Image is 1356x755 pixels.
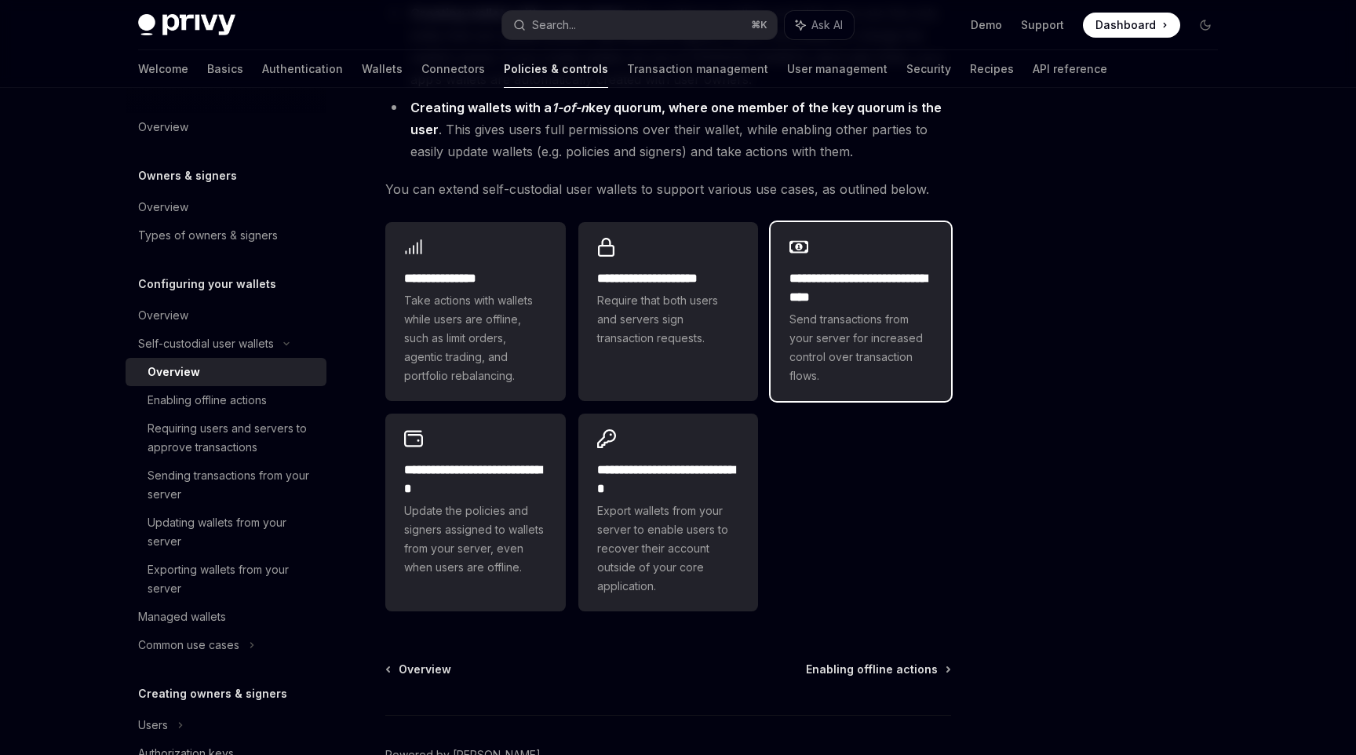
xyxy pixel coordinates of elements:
a: Overview [126,301,326,330]
span: ⌘ K [751,19,767,31]
h5: Configuring your wallets [138,275,276,294]
span: Take actions with wallets while users are offline, such as limit orders, agentic trading, and por... [404,291,547,385]
div: Types of owners & signers [138,226,278,245]
div: Managed wallets [138,607,226,626]
h5: Creating owners & signers [138,684,287,703]
a: Transaction management [627,50,768,88]
span: You can extend self-custodial user wallets to support various use cases, as outlined below. [385,178,951,200]
a: Overview [126,113,326,141]
div: Overview [138,198,188,217]
a: Dashboard [1083,13,1180,38]
span: Export wallets from your server to enable users to recover their account outside of your core app... [597,502,740,596]
span: Require that both users and servers sign transaction requests. [597,291,740,348]
a: Overview [387,662,451,677]
img: dark logo [138,14,235,36]
div: Users [138,716,168,735]
div: Common use cases [138,636,239,655]
span: Send transactions from your server for increased control over transaction flows. [789,310,932,385]
button: Ask AI [785,11,854,39]
div: Sending transactions from your server [148,466,317,504]
em: 1-of-n [552,100,589,115]
a: Overview [126,358,326,386]
a: **** **** *****Take actions with wallets while users are offline, such as limit orders, agentic t... [385,222,566,401]
a: Security [906,50,951,88]
a: Requiring users and servers to approve transactions [126,414,326,461]
div: Updating wallets from your server [148,513,317,551]
a: Types of owners & signers [126,221,326,250]
div: Overview [138,118,188,137]
div: Overview [138,306,188,325]
span: Dashboard [1095,17,1156,33]
a: API reference [1033,50,1107,88]
a: User management [787,50,888,88]
a: Policies & controls [504,50,608,88]
div: Requiring users and servers to approve transactions [148,419,317,457]
a: Authentication [262,50,343,88]
div: Enabling offline actions [148,391,267,410]
div: Exporting wallets from your server [148,560,317,598]
strong: Creating wallets with a key quorum, where one member of the key quorum is the user [410,100,942,137]
li: . This gives users full permissions over their wallet, while enabling other parties to easily upd... [385,97,951,162]
a: Recipes [970,50,1014,88]
a: Updating wallets from your server [126,509,326,556]
div: Self-custodial user wallets [138,334,274,353]
a: Demo [971,17,1002,33]
a: Basics [207,50,243,88]
a: Managed wallets [126,603,326,631]
a: Welcome [138,50,188,88]
a: Exporting wallets from your server [126,556,326,603]
span: Enabling offline actions [806,662,938,677]
a: Connectors [421,50,485,88]
a: Sending transactions from your server [126,461,326,509]
a: Wallets [362,50,403,88]
button: Toggle dark mode [1193,13,1218,38]
a: Overview [126,193,326,221]
button: Search...⌘K [502,11,777,39]
a: Support [1021,17,1064,33]
div: Overview [148,363,200,381]
div: Search... [532,16,576,35]
span: Overview [399,662,451,677]
span: Ask AI [811,17,843,33]
a: Enabling offline actions [126,386,326,414]
a: Enabling offline actions [806,662,950,677]
span: Update the policies and signers assigned to wallets from your server, even when users are offline. [404,502,547,577]
h5: Owners & signers [138,166,237,185]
